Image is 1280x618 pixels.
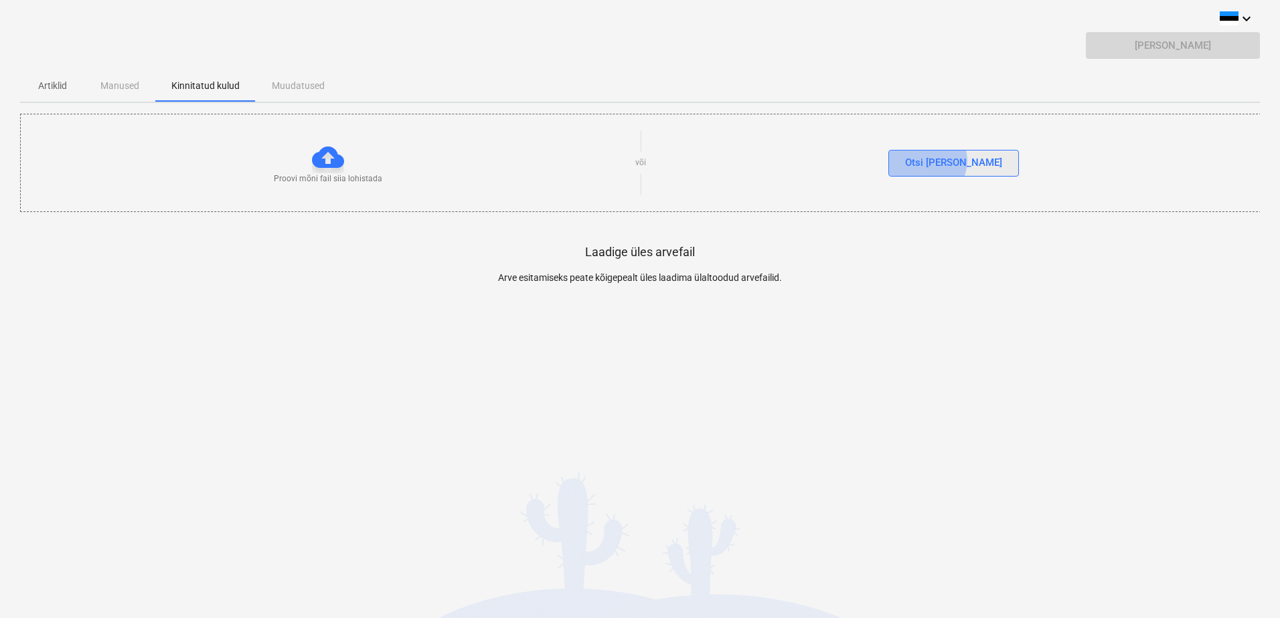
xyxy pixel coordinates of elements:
[36,79,68,93] p: Artiklid
[171,79,240,93] p: Kinnitatud kulud
[905,154,1002,171] div: Otsi [PERSON_NAME]
[274,173,382,185] p: Proovi mõni fail siia lohistada
[20,114,1261,212] div: Proovi mõni fail siia lohistadavõiOtsi [PERSON_NAME]
[330,271,950,285] p: Arve esitamiseks peate kõigepealt üles laadima ülaltoodud arvefailid.
[1238,11,1255,27] i: keyboard_arrow_down
[888,150,1019,177] button: Otsi [PERSON_NAME]
[635,157,646,169] p: või
[585,244,695,260] p: Laadige üles arvefail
